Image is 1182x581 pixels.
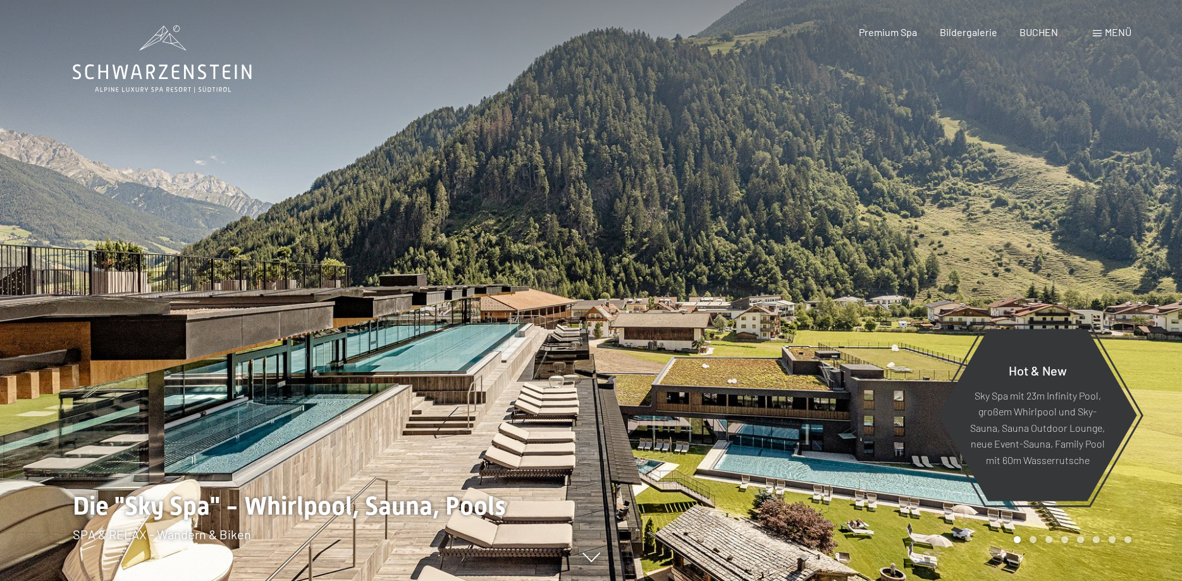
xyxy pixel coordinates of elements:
div: Carousel Pagination [1009,536,1131,543]
span: Menü [1105,26,1131,38]
a: Bildergalerie [940,26,997,38]
p: Sky Spa mit 23m Infinity Pool, großem Whirlpool und Sky-Sauna, Sauna Outdoor Lounge, neue Event-S... [969,387,1106,468]
div: Carousel Page 2 [1030,536,1037,543]
div: Carousel Page 3 [1045,536,1052,543]
div: Carousel Page 8 [1124,536,1131,543]
a: Premium Spa [859,26,917,38]
div: Carousel Page 4 [1061,536,1068,543]
a: Hot & New Sky Spa mit 23m Infinity Pool, großem Whirlpool und Sky-Sauna, Sauna Outdoor Lounge, ne... [937,328,1138,502]
div: Carousel Page 7 [1109,536,1116,543]
a: BUCHEN [1019,26,1058,38]
div: Carousel Page 5 [1077,536,1084,543]
span: Hot & New [1009,362,1067,377]
div: Carousel Page 1 (Current Slide) [1014,536,1021,543]
div: Carousel Page 6 [1093,536,1100,543]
